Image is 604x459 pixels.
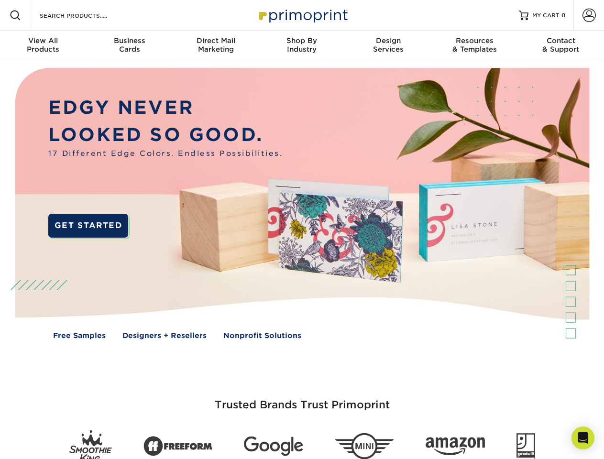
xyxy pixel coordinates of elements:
span: Shop By [259,36,345,45]
h3: Trusted Brands Trust Primoprint [22,376,582,423]
a: DesignServices [345,31,431,61]
a: GET STARTED [48,214,128,238]
a: BusinessCards [86,31,172,61]
div: Marketing [173,36,259,54]
a: Free Samples [53,330,106,341]
input: SEARCH PRODUCTS..... [39,10,132,21]
span: Direct Mail [173,36,259,45]
img: Primoprint [254,5,350,25]
p: EDGY NEVER [48,94,283,121]
div: & Support [518,36,604,54]
span: 17 Different Edge Colors. Endless Possibilities. [48,148,283,159]
a: Nonprofit Solutions [223,330,301,341]
div: Industry [259,36,345,54]
span: Contact [518,36,604,45]
span: MY CART [532,11,560,20]
div: Cards [86,36,172,54]
span: 0 [561,12,566,19]
img: Goodwill [516,433,535,459]
div: & Templates [431,36,517,54]
span: Design [345,36,431,45]
div: Open Intercom Messenger [571,426,594,449]
div: Services [345,36,431,54]
img: Amazon [426,437,485,456]
a: Contact& Support [518,31,604,61]
a: Designers + Resellers [122,330,207,341]
span: Business [86,36,172,45]
p: LOOKED SO GOOD. [48,121,283,149]
span: Resources [431,36,517,45]
img: Google [244,437,303,456]
a: Direct MailMarketing [173,31,259,61]
a: Resources& Templates [431,31,517,61]
a: Shop ByIndustry [259,31,345,61]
